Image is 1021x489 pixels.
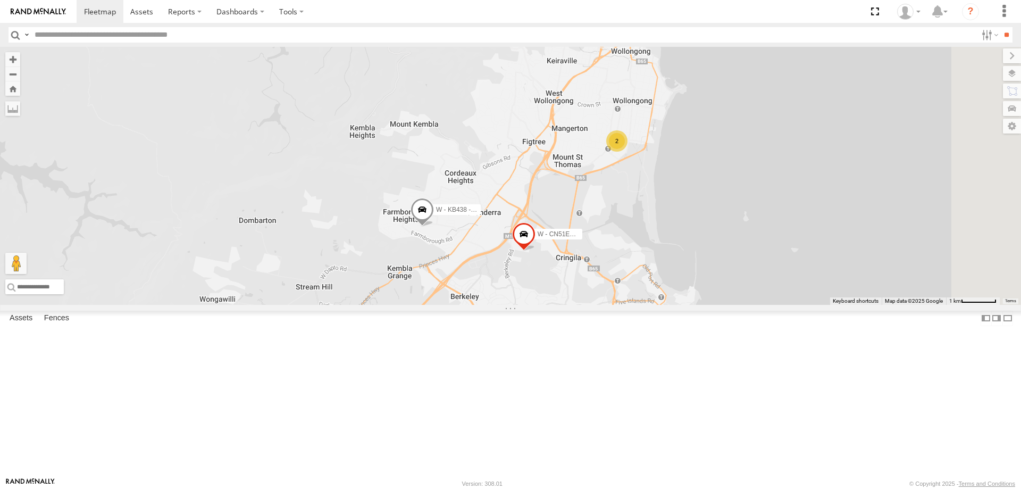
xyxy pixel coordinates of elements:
a: Terms (opens in new tab) [1005,299,1016,303]
button: Keyboard shortcuts [833,297,878,305]
label: Assets [4,311,38,326]
button: Map Scale: 1 km per 63 pixels [946,297,1000,305]
a: Visit our Website [6,478,55,489]
label: Fences [39,311,74,326]
div: Version: 308.01 [462,480,503,487]
span: 1 km [949,298,961,304]
span: W - KB438 - [PERSON_NAME] [436,205,525,213]
label: Hide Summary Table [1002,311,1013,326]
img: rand-logo.svg [11,8,66,15]
a: Terms and Conditions [959,480,1015,487]
div: Tye Clark [893,4,924,20]
span: Map data ©2025 Google [885,298,943,304]
label: Dock Summary Table to the Right [991,311,1002,326]
i: ? [962,3,979,20]
label: Search Filter Options [977,27,1000,43]
button: Zoom out [5,67,20,81]
label: Measure [5,101,20,116]
span: W - CN51ES - [PERSON_NAME] [538,230,632,237]
div: © Copyright 2025 - [909,480,1015,487]
label: Map Settings [1003,119,1021,134]
button: Zoom Home [5,81,20,96]
button: Drag Pegman onto the map to open Street View [5,253,27,274]
label: Search Query [22,27,31,43]
div: 2 [606,130,627,152]
button: Zoom in [5,52,20,67]
label: Dock Summary Table to the Left [981,311,991,326]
